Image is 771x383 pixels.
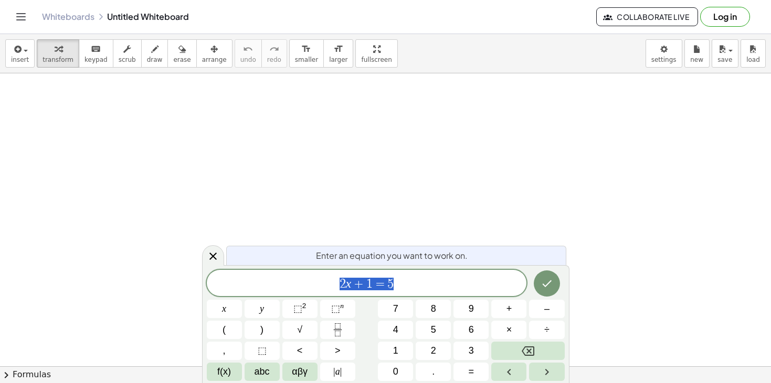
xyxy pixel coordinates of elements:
button: Greater than [320,342,355,360]
button: . [416,363,451,381]
span: √ [297,323,302,337]
span: + [351,278,366,290]
span: 5 [431,323,436,337]
i: undo [243,43,253,56]
span: + [506,302,512,316]
button: 5 [416,321,451,339]
span: – [544,302,550,316]
button: erase [167,39,196,68]
span: save [717,56,732,63]
button: 4 [378,321,413,339]
button: x [207,300,242,318]
button: Less than [282,342,318,360]
span: Collaborate Live [605,12,689,21]
button: Minus [529,300,564,318]
button: 7 [378,300,413,318]
span: 3 [469,344,474,358]
span: Enter an equation you want to work on. [316,249,468,262]
span: keypad [85,56,108,63]
button: Divide [529,321,564,339]
a: Whiteboards [42,12,94,22]
span: new [690,56,703,63]
span: ⬚ [258,344,267,358]
span: redo [267,56,281,63]
span: settings [651,56,677,63]
i: format_size [333,43,343,56]
button: 0 [378,363,413,381]
button: Backspace [491,342,564,360]
span: smaller [295,56,318,63]
button: Functions [207,363,242,381]
span: y [260,302,264,316]
sup: n [340,302,344,310]
span: a [333,365,342,379]
var: x [346,277,352,290]
button: , [207,342,242,360]
button: redoredo [261,39,287,68]
button: arrange [196,39,233,68]
span: = [469,365,474,379]
span: arrange [202,56,227,63]
button: 8 [416,300,451,318]
button: 2 [416,342,451,360]
button: Right arrow [529,363,564,381]
button: load [741,39,766,68]
button: Plus [491,300,526,318]
span: > [335,344,341,358]
span: ÷ [544,323,550,337]
span: = [373,278,388,290]
button: 9 [453,300,489,318]
button: undoundo [235,39,262,68]
button: settings [646,39,682,68]
button: Alphabet [245,363,280,381]
span: undo [240,56,256,63]
button: ( [207,321,242,339]
button: y [245,300,280,318]
span: abc [255,365,270,379]
button: Absolute value [320,363,355,381]
button: ) [245,321,280,339]
button: Done [534,270,560,297]
button: Log in [700,7,750,27]
span: ⬚ [293,303,302,314]
span: × [506,323,512,337]
span: , [223,344,226,358]
button: format_sizesmaller [289,39,324,68]
span: x [222,302,226,316]
button: 1 [378,342,413,360]
button: Toggle navigation [13,8,29,25]
button: Left arrow [491,363,526,381]
button: new [684,39,710,68]
button: Square root [282,321,318,339]
span: load [746,56,760,63]
span: transform [43,56,73,63]
button: Squared [282,300,318,318]
span: < [297,344,303,358]
button: save [712,39,738,68]
span: scrub [119,56,136,63]
button: keyboardkeypad [79,39,113,68]
span: | [340,366,342,377]
button: 3 [453,342,489,360]
button: Times [491,321,526,339]
button: Greek alphabet [282,363,318,381]
i: format_size [301,43,311,56]
button: Placeholder [245,342,280,360]
span: . [432,365,435,379]
span: ⬚ [331,303,340,314]
span: fullscreen [361,56,392,63]
button: Collaborate Live [596,7,698,26]
span: 0 [393,365,398,379]
button: Fraction [320,321,355,339]
span: 7 [393,302,398,316]
button: format_sizelarger [323,39,353,68]
span: draw [147,56,163,63]
sup: 2 [302,302,307,310]
span: 2 [431,344,436,358]
span: | [333,366,335,377]
span: ) [260,323,263,337]
span: 1 [393,344,398,358]
span: larger [329,56,347,63]
span: ( [223,323,226,337]
span: f(x) [217,365,231,379]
